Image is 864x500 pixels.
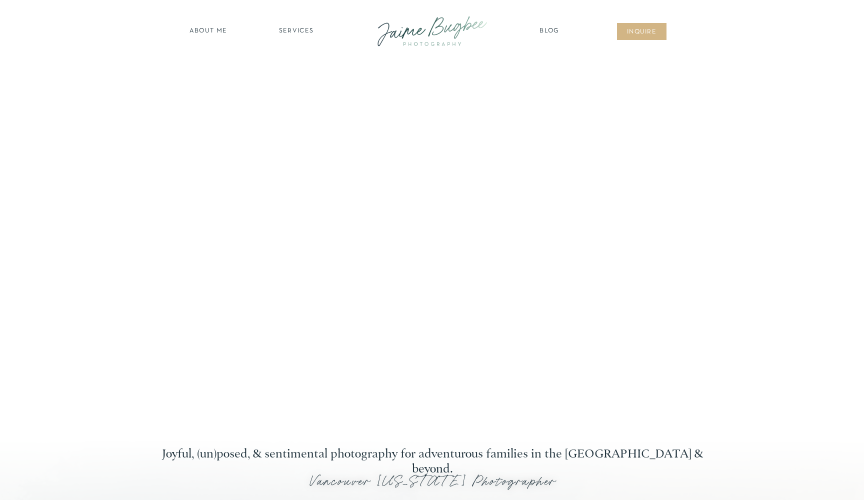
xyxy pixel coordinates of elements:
[152,447,712,462] h2: Joyful, (un)posed, & sentimental photography for adventurous families in the [GEOGRAPHIC_DATA] & ...
[148,474,717,496] h1: Vancouver [US_STATE] Photographer
[621,27,662,37] a: inqUIre
[268,26,324,36] a: SERVICES
[537,26,562,36] a: Blog
[186,26,230,36] a: about ME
